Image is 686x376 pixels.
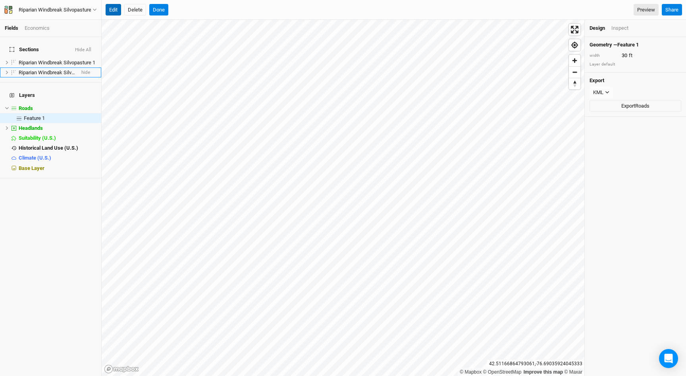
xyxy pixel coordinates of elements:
[569,67,580,78] span: Zoom out
[19,6,91,14] div: Riparian Windbreak Silvopasture
[483,369,522,375] a: OpenStreetMap
[662,4,682,16] button: Share
[19,69,75,76] div: Riparian Windbreak Silvopasture 2
[5,87,96,103] h4: Layers
[81,67,90,77] span: hide
[25,25,50,32] div: Economics
[19,105,33,111] span: Roads
[19,145,78,151] span: Historical Land Use (U.S.)
[19,125,96,131] div: Headlands
[19,69,95,75] span: Riparian Windbreak Silvopasture 2
[19,145,96,151] div: Historical Land Use (U.S.)
[569,24,580,35] button: Enter fullscreen
[19,135,96,141] div: Suitability (U.S.)
[149,4,168,16] button: Done
[564,369,582,375] a: Maxar
[569,78,580,89] button: Reset bearing to north
[593,89,603,96] div: KML
[460,369,482,375] a: Mapbox
[4,6,97,14] button: Riparian Windbreak Silvopasture
[24,115,45,121] span: Feature 1
[19,125,43,131] span: Headlands
[5,25,18,31] a: Fields
[590,62,681,67] div: Layer default
[104,364,139,374] a: Mapbox logo
[590,77,681,84] h4: Export
[75,47,92,53] button: Hide All
[10,46,39,53] span: Sections
[106,4,121,16] button: Edit
[19,60,96,66] div: Riparian Windbreak Silvopasture 1
[487,360,584,368] div: 42.51166864793061 , -76.69035924045333
[19,155,51,161] span: Climate (U.S.)
[102,20,584,376] canvas: Map
[19,155,96,161] div: Climate (U.S.)
[524,369,563,375] a: Improve this map
[659,349,678,368] div: Open Intercom Messenger
[19,60,95,66] span: Riparian Windbreak Silvopasture 1
[19,165,44,171] span: Base Layer
[590,100,681,112] button: ExportRoads
[19,135,56,141] span: Suitability (U.S.)
[590,87,613,98] button: KML
[24,115,96,121] div: Feature 1
[590,42,681,48] h4: Geometry — Feature 1
[19,165,96,172] div: Base Layer
[569,55,580,66] button: Zoom in
[124,4,146,16] button: Delete
[611,25,628,32] div: Inspect
[19,105,96,112] div: Roads
[569,66,580,78] button: Zoom out
[569,39,580,51] button: Find my location
[590,25,605,32] div: Design
[634,4,659,16] a: Preview
[590,53,617,59] div: width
